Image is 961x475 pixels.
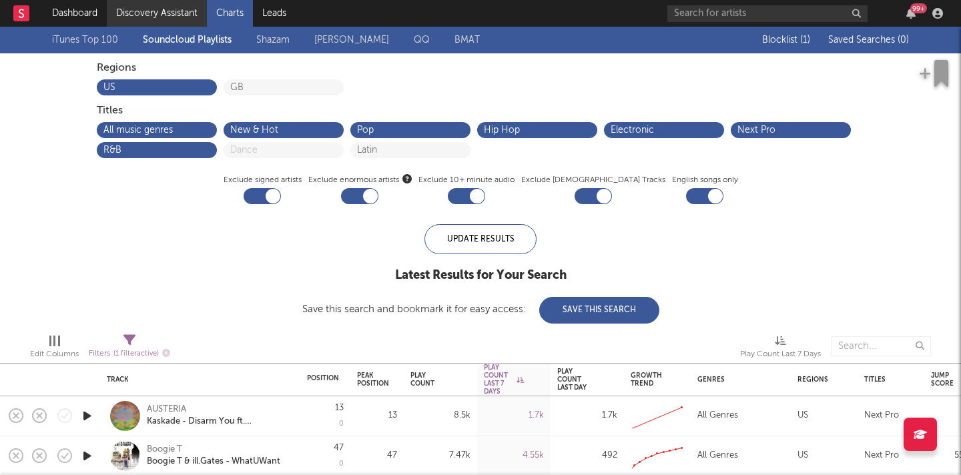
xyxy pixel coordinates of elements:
div: 47 [357,448,397,464]
span: ( 1 filter active) [113,350,159,358]
div: 1.7k [557,408,617,424]
button: Pop [357,125,464,135]
button: All music genres [103,125,210,135]
div: Save this search and bookmark it for easy access: [302,304,659,314]
span: ( 0 ) [898,35,909,45]
div: Play Count Last 7 Days [740,346,821,362]
div: Titles [864,376,911,384]
div: Play Count [410,372,450,388]
div: Boogie T [147,444,280,456]
a: Shazam [256,32,290,48]
div: Filters [89,346,170,362]
button: US [103,83,210,92]
a: [PERSON_NAME] [314,32,389,48]
div: All Genres [697,408,738,424]
div: Position [307,374,339,382]
button: New & Hot [230,125,337,135]
button: Saved Searches (0) [824,35,909,45]
button: Latin [357,145,464,155]
input: Search... [831,336,931,356]
button: GB [230,83,337,92]
div: US [797,448,808,464]
a: QQ [414,32,430,48]
button: Dance [230,145,337,155]
div: 47 [334,444,344,452]
span: ( 1 ) [800,35,810,45]
div: Track [107,376,287,384]
span: Exclude enormous artists [308,172,412,188]
div: Play Count Last Day [557,368,597,392]
a: Boogie TBoogie T & ill.Gates - WhatUWant [147,444,280,468]
div: Filters(1 filter active) [89,330,170,368]
div: Kaskade - Disarm You ft. [PERSON_NAME] (Zingara & Austeria Flip) [147,416,290,428]
div: Next Pro [864,408,899,424]
button: 99+ [906,8,916,19]
label: Exclude signed artists [224,172,302,188]
div: Next Pro [864,448,899,464]
div: All Genres [697,448,738,464]
label: Exclude 10+ minute audio [418,172,515,188]
a: iTunes Top 100 [52,32,118,48]
div: Edit Columns [30,346,79,362]
div: 0 [339,420,344,428]
div: 13 [357,408,397,424]
div: Latest Results for Your Search [302,268,659,284]
div: Play Count Last 7 Days [484,364,524,396]
button: Exclude enormous artists [402,172,412,185]
div: Titles [97,103,864,119]
div: Play Count Last 7 Days [740,330,821,368]
div: 13 [335,404,344,412]
button: Electronic [611,125,717,135]
span: Saved Searches [828,35,909,45]
div: 4.55k [484,448,544,464]
div: Regions [97,60,864,76]
div: Growth Trend [631,372,664,388]
div: 7.47k [410,448,470,464]
span: Blocklist [762,35,810,45]
button: Hip Hop [484,125,591,135]
div: 0 [339,460,344,468]
a: BMAT [454,32,480,48]
div: Boogie T & ill.Gates - WhatUWant [147,456,280,468]
div: Peak Position [357,372,389,388]
input: Search for artists [667,5,868,22]
button: R&B [103,145,210,155]
div: Regions [797,376,844,384]
div: Jump Score [931,372,954,388]
div: US [797,408,808,424]
div: 1.7k [484,408,544,424]
label: Exclude [DEMOGRAPHIC_DATA] Tracks [521,172,665,188]
div: AUSTERIA [147,404,186,416]
label: English songs only [672,172,738,188]
div: 492 [557,448,617,464]
div: Update Results [424,224,537,254]
div: 99 + [910,3,927,13]
button: Next Pro [737,125,844,135]
div: Edit Columns [30,330,79,368]
button: Save This Search [539,297,659,324]
div: Genres [697,376,777,384]
div: 8.5k [410,408,470,424]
